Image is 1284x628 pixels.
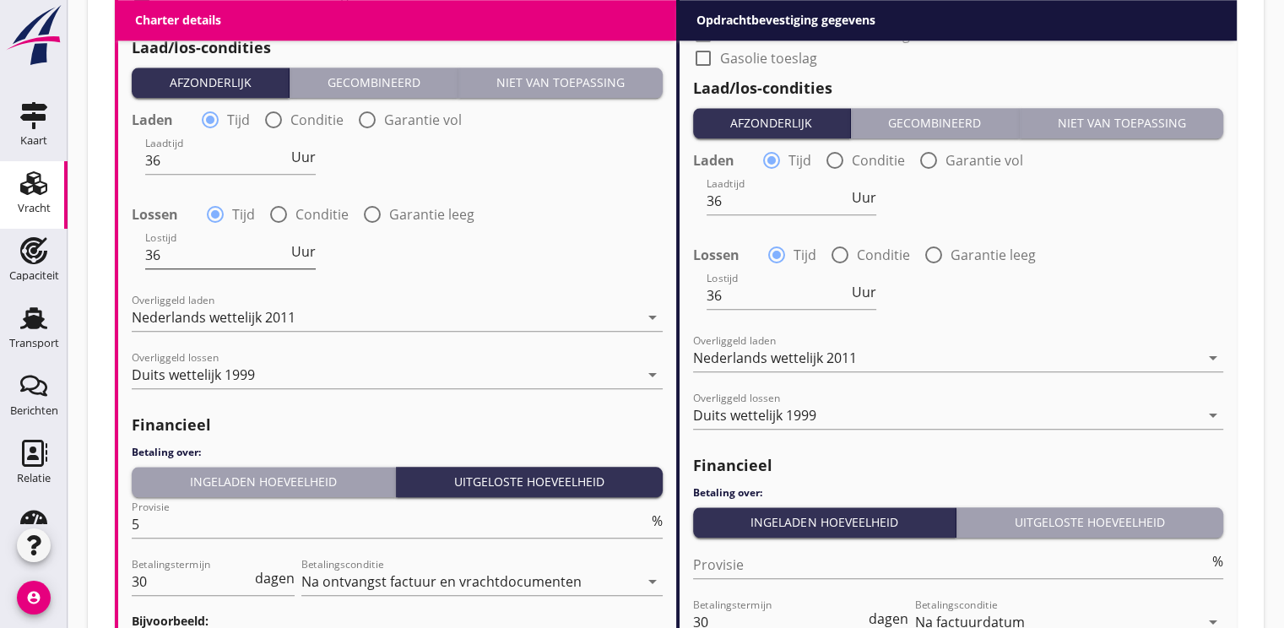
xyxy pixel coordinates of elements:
div: Vracht [18,203,51,214]
button: Niet van toepassing [458,68,662,98]
label: Conditie [857,246,910,263]
i: account_circle [17,581,51,614]
label: Gasolie toeslag [159,9,256,26]
input: Lostijd [145,241,288,268]
div: Afzonderlijk [138,73,282,91]
label: Conditie [290,111,344,128]
input: Provisie [693,551,1210,578]
label: Tijd [794,246,816,263]
input: Laadtijd [707,187,849,214]
label: Garantie vol [945,152,1023,169]
span: Uur [852,191,876,204]
strong: Laden [693,152,734,169]
h2: Financieel [132,414,663,436]
i: arrow_drop_down [1203,348,1223,368]
label: Tijd [227,111,250,128]
div: Niet van toepassing [465,73,655,91]
div: Relatie [17,473,51,484]
div: Gecombineerd [296,73,451,91]
div: % [648,514,663,528]
div: Afzonderlijk [700,114,843,132]
input: Lostijd [707,282,849,309]
div: dagen [252,571,295,585]
div: Kaart [20,135,47,146]
label: Tijd [232,206,255,223]
input: Betalingstermijn [132,568,252,595]
label: Onder voorbehoud van voorgaande reis [720,26,977,43]
div: Berichten [10,405,58,416]
h2: Financieel [693,454,1224,477]
div: Niet van toepassing [1027,114,1216,132]
div: % [1209,555,1223,568]
div: dagen [865,612,908,625]
div: Duits wettelijk 1999 [693,408,816,423]
strong: Lossen [132,206,178,223]
label: Conditie [852,152,905,169]
img: logo-small.a267ee39.svg [3,4,64,67]
i: arrow_drop_down [1203,405,1223,425]
div: Duits wettelijk 1999 [132,367,255,382]
span: Uur [291,150,316,164]
h2: Laad/los-condities [132,36,663,59]
label: Garantie leeg [951,246,1036,263]
div: Capaciteit [9,270,59,281]
span: Uur [291,245,316,258]
input: Laadtijd [145,147,288,174]
label: Garantie leeg [389,206,474,223]
input: Provisie [132,511,648,538]
button: Gecombineerd [290,68,458,98]
div: Uitgeloste hoeveelheid [963,513,1216,531]
button: Gecombineerd [851,108,1020,138]
strong: Laden [132,111,173,128]
button: Ingeladen hoeveelheid [132,467,396,497]
label: Garantie vol [384,111,462,128]
i: arrow_drop_down [642,307,663,328]
button: Uitgeloste hoeveelheid [956,507,1223,538]
h4: Betaling over: [693,485,1224,501]
button: Ingeladen hoeveelheid [693,507,957,538]
div: Nederlands wettelijk 2011 [693,350,857,365]
div: Gecombineerd [858,114,1012,132]
div: Ingeladen hoeveelheid [700,513,950,531]
h2: Laad/los-condities [693,77,1224,100]
button: Niet van toepassing [1020,108,1223,138]
label: Tijd [788,152,811,169]
label: Stremming/ijstoeslag [720,3,856,19]
button: Afzonderlijk [132,68,290,98]
div: Transport [9,338,59,349]
span: Uur [852,285,876,299]
div: Uitgeloste hoeveelheid [403,473,656,490]
h4: Betaling over: [132,445,663,460]
div: Na ontvangst factuur en vrachtdocumenten [301,574,582,589]
label: Conditie [295,206,349,223]
button: Uitgeloste hoeveelheid [396,467,663,497]
label: Gasolie toeslag [720,50,817,67]
div: Ingeladen hoeveelheid [138,473,388,490]
strong: Lossen [693,246,740,263]
div: Nederlands wettelijk 2011 [132,310,295,325]
i: arrow_drop_down [642,571,663,592]
button: Afzonderlijk [693,108,851,138]
i: arrow_drop_down [642,365,663,385]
